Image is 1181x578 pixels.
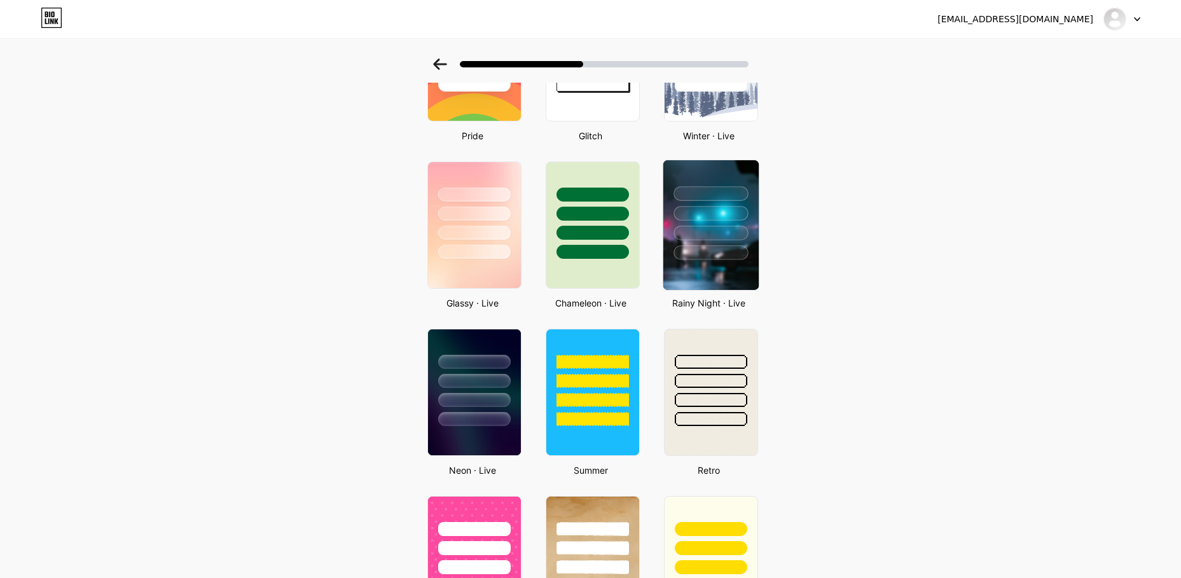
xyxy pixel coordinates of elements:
div: Glassy · Live [424,296,521,310]
div: Glitch [542,129,640,142]
div: Winter · Live [660,129,758,142]
img: Achraf Boudouma [1103,7,1127,31]
div: Retro [660,464,758,477]
div: Pride [424,129,521,142]
div: Rainy Night · Live [660,296,758,310]
div: Chameleon · Live [542,296,640,310]
img: rainy_night.jpg [663,160,758,290]
div: Neon · Live [424,464,521,477]
div: [EMAIL_ADDRESS][DOMAIN_NAME] [937,13,1093,26]
div: Summer [542,464,640,477]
